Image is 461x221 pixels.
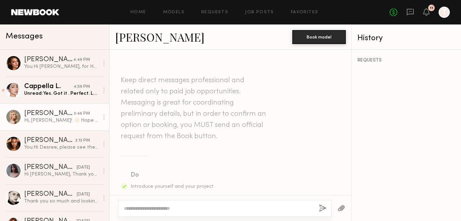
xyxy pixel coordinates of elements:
[77,191,90,198] div: [DATE]
[24,198,99,205] div: Thank you so much and looking forward to hearing back from you soon! [PERSON_NAME]
[357,58,455,63] div: REQUESTS
[201,10,228,15] a: Requests
[6,33,43,41] span: Messages
[245,10,274,15] a: Job Posts
[73,57,90,63] div: 4:49 PM
[357,34,455,42] div: History
[163,10,184,15] a: Models
[24,56,73,63] div: [PERSON_NAME]
[24,63,99,70] div: You: Hi [PERSON_NAME], for Hair and makeup you can refer to our Instagram @Ladivine_bycd we usual...
[24,164,77,171] div: [PERSON_NAME]
[121,75,268,142] header: Keep direct messages professional and related only to paid job opportunities. Messaging is great ...
[24,137,75,144] div: [PERSON_NAME]
[74,84,90,90] div: 4:59 PM
[131,184,215,189] span: Introduce yourself and your project.
[131,10,146,15] a: Home
[75,137,90,144] div: 3:13 PM
[24,171,99,178] div: Hi [PERSON_NAME], Thank you for reaching out. I’m available and flexible on the dates as of now d...
[292,34,346,40] a: Book model
[439,7,450,18] a: T
[24,191,77,198] div: [PERSON_NAME]
[24,117,99,124] div: Hi, [PERSON_NAME]! 👋🏻 Hope all’s well and thanks for getting in touch! 😊 Yes I’m interested and e...
[24,90,99,97] div: Unread: Yes. Got it . Perfect. Looking forward to working with you 🙏
[115,29,204,44] a: [PERSON_NAME]
[292,30,346,44] button: Book model
[131,170,220,180] div: Do
[430,6,433,10] div: 11
[74,110,90,117] div: 3:46 PM
[24,144,99,151] div: You: Hi Desree, please see the attached call sheet for this week and next. Please let me know if ...
[291,10,319,15] a: Favorites
[77,164,90,171] div: [DATE]
[24,83,74,90] div: Cappella L.
[24,110,74,117] div: [PERSON_NAME]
